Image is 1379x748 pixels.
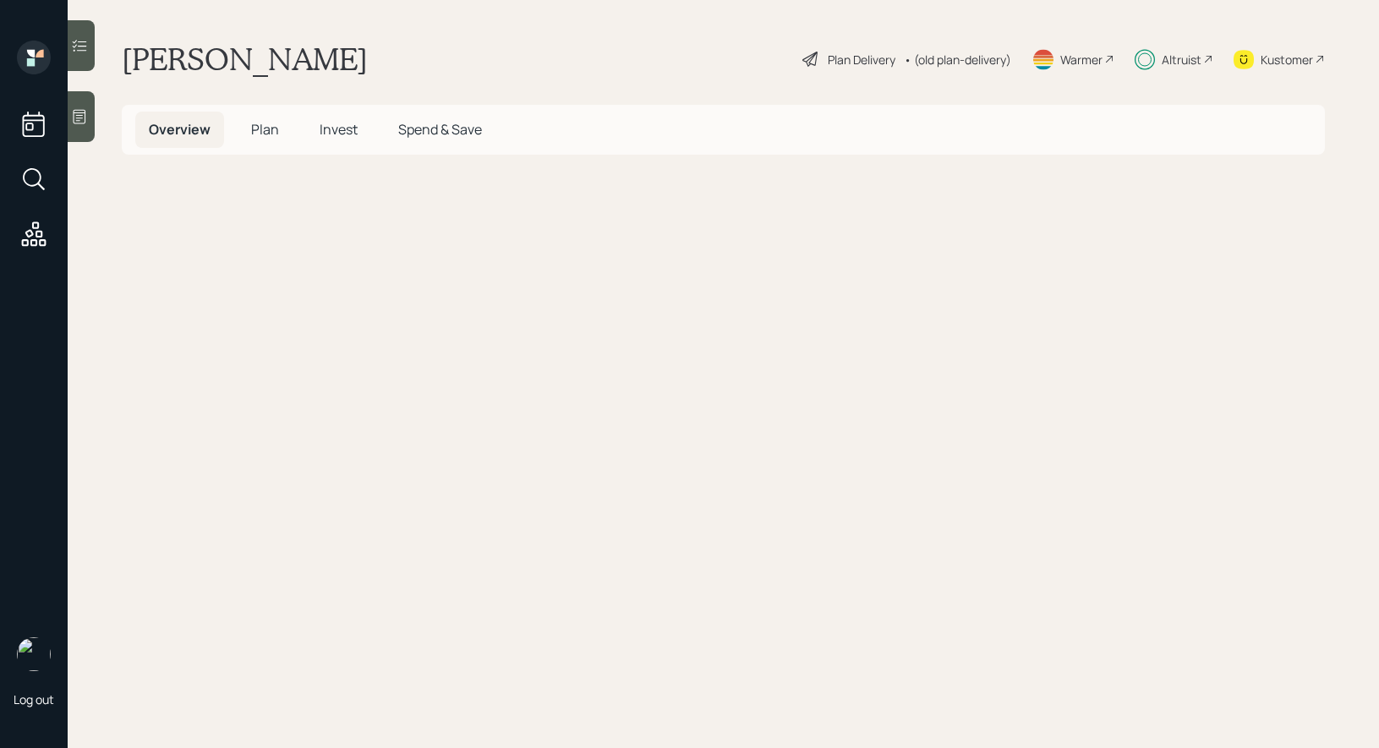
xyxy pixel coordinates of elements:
[904,51,1011,68] div: • (old plan-delivery)
[1162,51,1201,68] div: Altruist
[122,41,368,78] h1: [PERSON_NAME]
[398,120,482,139] span: Spend & Save
[320,120,358,139] span: Invest
[1060,51,1103,68] div: Warmer
[14,691,54,707] div: Log out
[17,637,51,671] img: treva-nostdahl-headshot.png
[828,51,895,68] div: Plan Delivery
[251,120,279,139] span: Plan
[149,120,211,139] span: Overview
[1261,51,1313,68] div: Kustomer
